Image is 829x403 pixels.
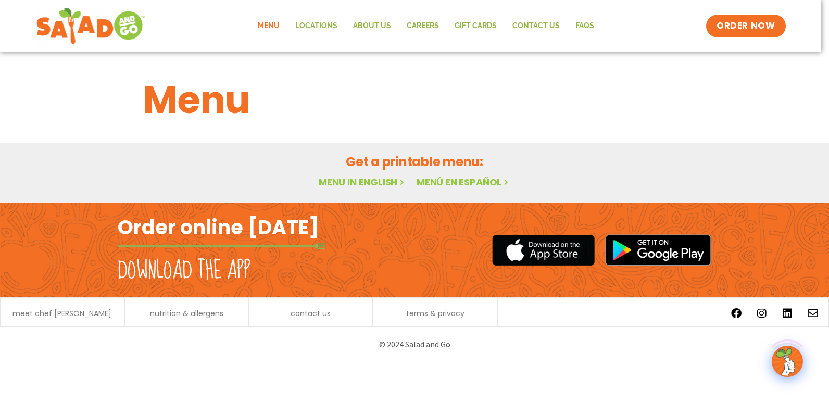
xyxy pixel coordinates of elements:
a: terms & privacy [406,310,464,317]
a: Menu in English [319,175,406,188]
nav: Menu [250,14,602,38]
a: FAQs [568,14,602,38]
img: new-SAG-logo-768×292 [36,5,146,47]
a: contact us [291,310,331,317]
h1: Menu [143,72,686,128]
a: Locations [287,14,345,38]
a: Menú en español [417,175,510,188]
img: appstore [492,233,595,267]
a: meet chef [PERSON_NAME] [12,310,111,317]
a: Careers [399,14,447,38]
a: Menu [250,14,287,38]
h2: Order online [DATE] [118,215,319,240]
a: About Us [345,14,399,38]
a: nutrition & allergens [150,310,223,317]
img: fork [118,243,326,249]
a: Contact Us [505,14,568,38]
h2: Get a printable menu: [143,153,686,171]
a: GIFT CARDS [447,14,505,38]
p: © 2024 Salad and Go [123,337,706,351]
h2: Download the app [118,256,250,285]
img: google_play [605,234,711,266]
span: ORDER NOW [717,20,775,32]
a: ORDER NOW [706,15,785,37]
